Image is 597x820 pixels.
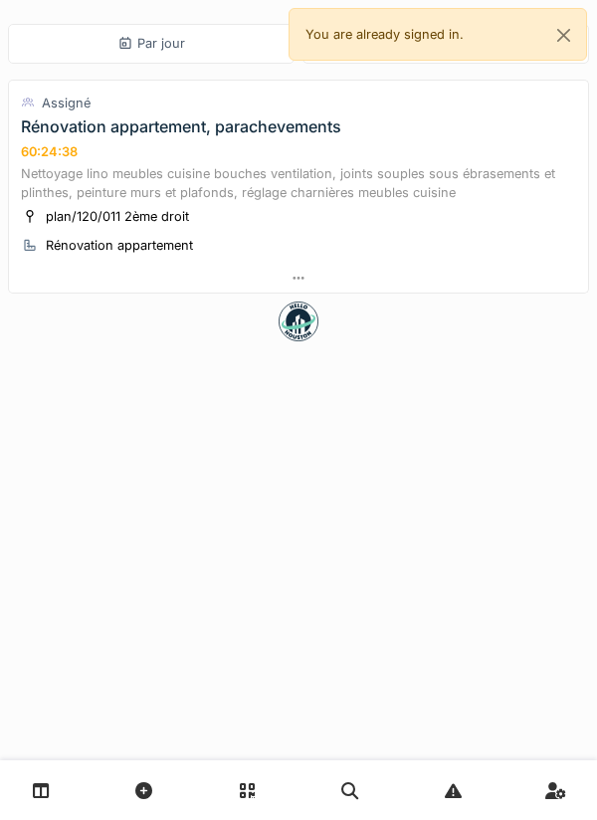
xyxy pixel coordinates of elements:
[21,144,78,159] div: 60:24:38
[279,302,318,341] img: badge-BVDL4wpA.svg
[541,9,586,62] button: Close
[46,207,189,226] div: plan/120/011 2ème droit
[117,34,185,53] div: Par jour
[46,236,193,255] div: Rénovation appartement
[289,8,587,61] div: You are already signed in.
[21,117,341,136] div: Rénovation appartement, parachevements
[42,94,91,112] div: Assigné
[21,164,576,202] div: Nettoyage lino meubles cuisine bouches ventilation, joints souples sous ébrasements et plinthes, ...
